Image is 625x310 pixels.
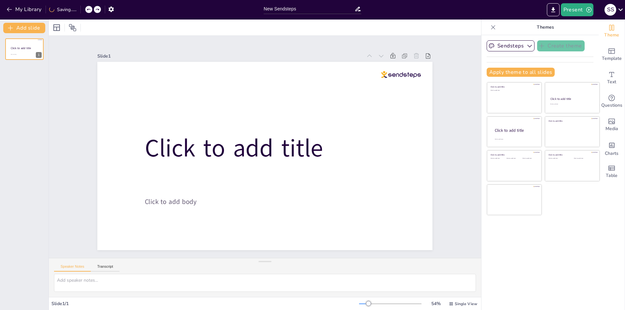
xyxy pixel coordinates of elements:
[599,113,625,137] div: Add images, graphics, shapes or video
[51,301,359,307] div: Slide 1 / 1
[5,4,44,15] button: My Library
[547,3,560,16] button: Export to PowerPoint
[428,301,444,307] div: 54 %
[11,54,17,55] span: Click to add body
[604,4,616,16] div: S S
[495,139,536,140] div: Click to add body
[495,128,536,133] div: Click to add title
[97,53,362,59] div: Slide 1
[491,158,505,159] div: Click to add text
[549,119,595,122] div: Click to add title
[522,158,537,159] div: Click to add text
[36,52,42,58] div: 1
[599,137,625,160] div: Add charts and graphs
[264,4,354,14] input: Insert title
[599,66,625,90] div: Add text boxes
[51,22,62,33] div: Layout
[491,86,537,88] div: Click to add title
[3,23,45,33] button: Add slide
[599,43,625,66] div: Add ready made slides
[599,20,625,43] div: Change the overall theme
[604,3,616,16] button: S S
[574,158,594,159] div: Click to add text
[607,78,616,86] span: Text
[49,7,76,13] div: Saving......
[145,197,197,206] span: Click to add body
[601,102,622,109] span: Questions
[549,158,569,159] div: Click to add text
[5,38,44,60] div: 1
[550,103,593,105] div: Click to add text
[145,132,323,165] span: Click to add title
[91,264,120,272] button: Transcript
[491,90,537,91] div: Click to add text
[507,158,521,159] div: Click to add text
[561,3,593,16] button: Present
[498,20,592,35] p: Themes
[599,160,625,183] div: Add a table
[604,32,619,39] span: Theme
[606,172,618,179] span: Table
[549,154,595,156] div: Click to add title
[491,154,537,156] div: Click to add title
[599,90,625,113] div: Get real-time input from your audience
[54,264,91,272] button: Speaker Notes
[605,125,618,132] span: Media
[550,97,594,101] div: Click to add title
[11,47,31,50] span: Click to add title
[537,40,585,51] button: Create theme
[487,68,555,77] button: Apply theme to all slides
[487,40,535,51] button: Sendsteps
[69,24,76,32] span: Position
[455,301,477,306] span: Single View
[602,55,622,62] span: Template
[605,150,618,157] span: Charts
